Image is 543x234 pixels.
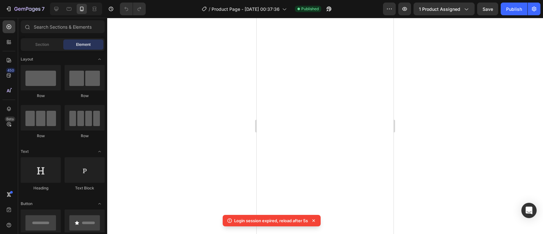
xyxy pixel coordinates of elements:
[5,117,15,122] div: Beta
[35,42,49,47] span: Section
[65,93,105,99] div: Row
[65,133,105,139] div: Row
[94,199,105,209] span: Toggle open
[477,3,498,15] button: Save
[209,6,210,12] span: /
[76,42,91,47] span: Element
[21,56,33,62] span: Layout
[21,20,105,33] input: Search Sections & Elements
[94,146,105,157] span: Toggle open
[94,54,105,64] span: Toggle open
[6,68,15,73] div: 450
[419,6,460,12] span: 1 product assigned
[506,6,522,12] div: Publish
[65,185,105,191] div: Text Block
[21,149,29,154] span: Text
[501,3,527,15] button: Publish
[521,203,537,218] div: Open Intercom Messenger
[120,3,146,15] div: Undo/Redo
[42,5,45,13] p: 7
[21,185,61,191] div: Heading
[3,3,47,15] button: 7
[483,6,493,12] span: Save
[234,217,308,224] p: Login session expired, reload after 5s
[21,133,61,139] div: Row
[21,201,32,207] span: Button
[21,93,61,99] div: Row
[301,6,319,12] span: Published
[212,6,280,12] span: Product Page - [DATE] 00:37:36
[414,3,475,15] button: 1 product assigned
[257,18,393,234] iframe: Design area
